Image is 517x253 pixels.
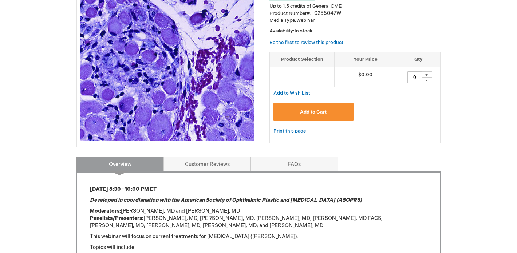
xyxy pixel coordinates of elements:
th: Qty [396,52,440,67]
p: Topics will include: [90,244,427,251]
strong: [DATE] 8:30 - 10:00 PM ET [90,186,157,192]
em: Developed in coordianation with the American Society of Ophthalmic Plastic and [MEDICAL_DATA] (AS... [90,197,362,203]
a: Print this page [273,127,306,136]
p: This webinar will focus on current treatments for [MEDICAL_DATA] ([PERSON_NAME]). [90,233,427,240]
th: Product Selection [270,52,335,67]
p: Webinar [269,17,441,24]
span: Add to Cart [300,109,327,115]
strong: Product Number [269,11,311,16]
strong: Media Type: [269,17,296,23]
td: $0.00 [335,67,396,87]
div: - [421,77,432,83]
input: Qty [407,71,422,83]
span: In stock [295,28,312,34]
a: Add to Wish List [273,90,310,96]
div: 0255047W [314,10,341,17]
p: [PERSON_NAME], MD and [PERSON_NAME], MD [PERSON_NAME], MD; [PERSON_NAME], MD; [PERSON_NAME], MD; ... [90,207,427,229]
p: Availability: [269,28,441,35]
strong: Moderators: [90,208,121,214]
a: Overview [76,157,164,171]
div: + [421,71,432,78]
button: Add to Cart [273,103,354,121]
a: FAQs [250,157,338,171]
th: Your Price [335,52,396,67]
a: Customer Reviews [163,157,251,171]
a: Be the first to review this product [269,40,343,46]
li: Up to 1.5 credits of General CME [269,3,441,10]
strong: Panelists/Presenters: [90,215,143,221]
